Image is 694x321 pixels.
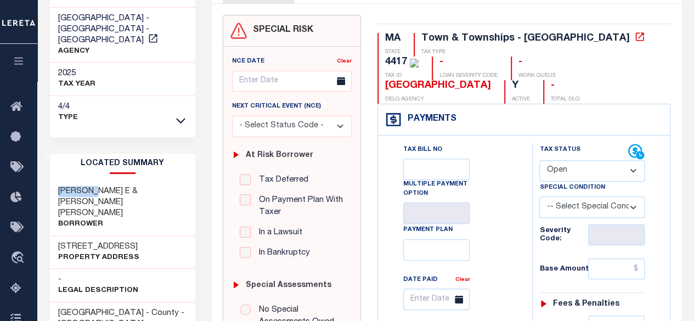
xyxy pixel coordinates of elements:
label: Payment Plan [403,226,453,235]
a: Clear [337,59,352,64]
h6: At Risk Borrower [246,151,313,160]
h6: Severity Code: [539,227,588,244]
div: - [439,57,498,69]
h6: Special Assessments [246,281,331,290]
div: MA [385,33,400,45]
label: Tax Bill No [403,145,442,155]
div: - [551,80,579,92]
p: DELQ AGENCY [385,95,491,104]
p: WORK QUEUE [518,72,556,80]
label: Multiple Payment Option [403,180,470,198]
p: STATE [385,48,400,57]
p: TAX TYPE [421,48,647,57]
label: Next Critical Event (NCE) [232,102,321,111]
div: 4417 [385,57,407,67]
label: Tax Deferred [253,174,308,187]
h3: [PERSON_NAME] E & [PERSON_NAME] [PERSON_NAME] [58,186,188,219]
div: Y [512,80,530,92]
label: In a Lawsuit [253,227,302,239]
p: ACTIVE [512,95,530,104]
p: TAX YEAR [58,79,95,90]
p: LOAN SEVERITY CODE [439,72,498,80]
p: AGENCY [58,46,188,57]
label: Date Paid [403,275,438,285]
div: - [518,57,556,69]
h6: Base Amount [539,265,588,274]
p: Type [58,112,78,123]
label: In Bankruptcy [253,247,310,260]
h2: LOCATED SUMMARY [50,154,196,174]
input: Enter Date [232,71,352,92]
div: [GEOGRAPHIC_DATA] [385,80,491,92]
p: Legal Description [58,285,138,296]
input: Enter Date [403,289,470,310]
span: [GEOGRAPHIC_DATA] - [GEOGRAPHIC_DATA] - [GEOGRAPHIC_DATA] [58,14,149,44]
img: check-icon-green.svg [410,59,419,67]
p: TOTAL DLQ [551,95,579,104]
label: NCE Date [232,57,264,66]
label: On Payment Plan With Taxer [253,194,344,219]
h3: 4/4 [58,102,78,112]
p: TAX ID [385,72,419,80]
div: Town & Townships - [GEOGRAPHIC_DATA] [421,33,630,43]
h3: - [58,274,138,285]
h3: [STREET_ADDRESS] [58,241,139,252]
a: Clear [455,277,470,283]
h4: Payments [402,114,456,125]
p: Borrower [58,219,188,230]
p: Property Address [58,252,139,263]
input: $ [588,258,645,279]
label: Special Condition [539,183,605,193]
h3: 2025 [58,68,95,79]
label: Tax Status [539,145,580,155]
h4: SPECIAL RISK [247,25,313,36]
h6: Fees & Penalties [553,300,619,309]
